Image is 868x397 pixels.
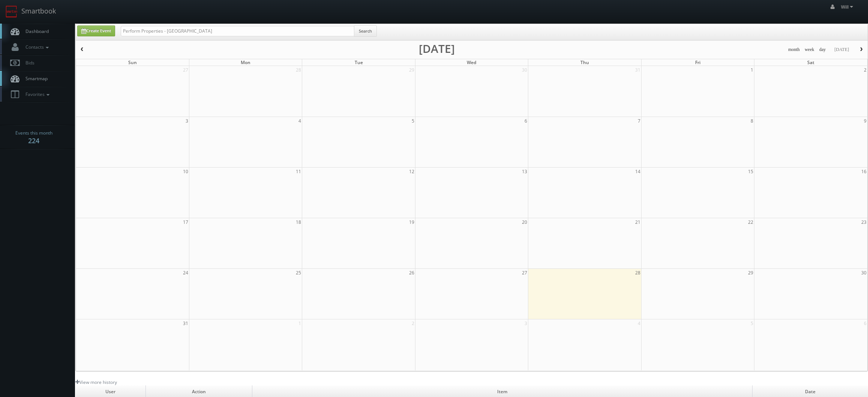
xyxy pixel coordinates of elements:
img: smartbook-logo.png [6,6,18,18]
span: 25 [295,269,302,277]
span: Favorites [22,91,51,97]
span: 5 [411,117,415,125]
span: 28 [295,66,302,74]
span: 12 [408,168,415,175]
span: Contacts [22,44,51,50]
span: 16 [861,168,867,175]
span: 13 [521,168,528,175]
span: Sun [128,59,137,66]
span: 30 [861,269,867,277]
span: 2 [863,66,867,74]
span: 1 [750,66,754,74]
span: 2 [411,319,415,327]
span: Thu [580,59,589,66]
span: 19 [408,218,415,226]
span: 5 [750,319,754,327]
span: 29 [747,269,754,277]
button: Search [354,25,377,37]
span: 27 [182,66,189,74]
span: Will [841,4,855,10]
span: Bids [22,60,34,66]
span: 26 [408,269,415,277]
span: Tue [355,59,363,66]
span: 22 [747,218,754,226]
span: 14 [634,168,641,175]
a: View more history [75,379,117,385]
span: 4 [637,319,641,327]
span: 15 [747,168,754,175]
span: 27 [521,269,528,277]
span: Events this month [15,129,52,137]
span: 6 [524,117,528,125]
span: 31 [182,319,189,327]
span: 4 [298,117,302,125]
span: Mon [241,59,250,66]
span: Dashboard [22,28,49,34]
button: month [786,45,802,54]
h2: [DATE] [419,45,455,52]
span: 31 [634,66,641,74]
span: 21 [634,218,641,226]
a: Create Event [77,25,115,36]
span: 23 [861,218,867,226]
span: 30 [521,66,528,74]
span: 7 [637,117,641,125]
span: 29 [408,66,415,74]
button: week [802,45,817,54]
span: 6 [863,319,867,327]
span: 28 [634,269,641,277]
button: [DATE] [832,45,852,54]
span: 11 [295,168,302,175]
span: Sat [807,59,814,66]
span: 8 [750,117,754,125]
span: 17 [182,218,189,226]
span: 18 [295,218,302,226]
span: 3 [185,117,189,125]
span: 10 [182,168,189,175]
span: Wed [467,59,476,66]
span: 24 [182,269,189,277]
span: 1 [298,319,302,327]
input: Search for Events [121,26,354,36]
span: 20 [521,218,528,226]
span: Fri [695,59,700,66]
span: 3 [524,319,528,327]
button: day [817,45,829,54]
strong: 224 [28,136,39,145]
span: Smartmap [22,75,48,82]
span: 9 [863,117,867,125]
